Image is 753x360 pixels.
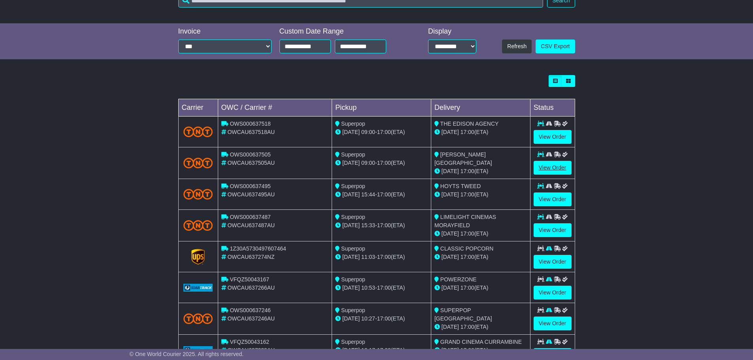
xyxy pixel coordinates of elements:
span: LIMELIGHT CINEMAS MORAYFIELD [434,214,496,228]
span: 15:33 [361,222,375,228]
span: 17:00 [460,129,474,135]
span: Superpop [341,339,365,345]
span: GRAND CINEMA CURRAMBINE [440,339,522,345]
span: [DATE] [342,129,360,135]
span: 17:00 [377,160,391,166]
span: 10:17 [361,347,375,353]
a: View Order [534,286,572,300]
span: 09:00 [361,160,375,166]
span: 17:00 [377,222,391,228]
span: [DATE] [342,222,360,228]
span: OWS000637495 [230,183,271,189]
span: 17:00 [377,347,391,353]
a: View Order [534,255,572,269]
span: [DATE] [442,230,459,237]
span: CLASSIC POPCORN [440,245,494,252]
span: 17:00 [460,254,474,260]
div: (ETA) [434,230,527,238]
div: (ETA) [434,128,527,136]
span: VFQZ50043162 [230,339,269,345]
span: Superpop [341,245,365,252]
span: [DATE] [442,129,459,135]
div: (ETA) [434,284,527,292]
div: Custom Date Range [279,27,406,36]
img: TNT_Domestic.png [183,158,213,168]
a: View Order [534,192,572,206]
a: View Order [534,161,572,175]
td: Carrier [178,99,218,117]
div: (ETA) [434,190,527,199]
span: [DATE] [442,191,459,198]
span: OWCAU637266AU [227,285,275,291]
span: [DATE] [342,347,360,353]
span: OWCAU637274NZ [227,254,274,260]
span: 11:03 [361,254,375,260]
span: OWS000637487 [230,214,271,220]
span: [DATE] [442,254,459,260]
span: [DATE] [342,160,360,166]
div: - (ETA) [335,253,428,261]
div: - (ETA) [335,221,428,230]
div: - (ETA) [335,128,428,136]
div: - (ETA) [335,159,428,167]
span: 17:00 [460,168,474,174]
span: 1Z30A5730497607464 [230,245,286,252]
img: TNT_Domestic.png [183,313,213,324]
img: TNT_Domestic.png [183,126,213,137]
span: 17:00 [377,285,391,291]
div: - (ETA) [335,190,428,199]
span: OWCAU637246AU [227,315,275,322]
span: 10:53 [361,285,375,291]
span: [DATE] [442,285,459,291]
span: 17:00 [377,254,391,260]
span: Superpop [341,151,365,158]
img: GetCarrierServiceLogo [183,284,213,292]
td: Delivery [431,99,530,117]
span: Superpop [341,214,365,220]
span: OWS000637246 [230,307,271,313]
a: View Order [534,130,572,144]
span: 17:00 [377,191,391,198]
button: Refresh [502,40,532,53]
a: CSV Export [536,40,575,53]
span: [DATE] [342,315,360,322]
img: GetCarrierServiceLogo [191,249,205,265]
div: Invoice [178,27,272,36]
span: Superpop [341,121,365,127]
span: 17:00 [460,347,474,353]
span: 10:27 [361,315,375,322]
span: [DATE] [342,254,360,260]
span: [DATE] [442,347,459,353]
span: Superpop [341,183,365,189]
span: OWCAU637505AU [227,160,275,166]
span: OWS000637505 [230,151,271,158]
span: Superpop [341,307,365,313]
span: 17:00 [460,324,474,330]
div: (ETA) [434,253,527,261]
div: (ETA) [434,323,527,331]
span: 17:00 [377,129,391,135]
span: [PERSON_NAME][GEOGRAPHIC_DATA] [434,151,492,166]
span: OWCAU637487AU [227,222,275,228]
div: Display [428,27,476,36]
span: © One World Courier 2025. All rights reserved. [130,351,244,357]
div: - (ETA) [335,315,428,323]
div: (ETA) [434,167,527,175]
span: SUPERPOP [GEOGRAPHIC_DATA] [434,307,492,322]
span: [DATE] [442,324,459,330]
span: VFQZ50043167 [230,276,269,283]
span: 17:00 [377,315,391,322]
span: [DATE] [342,285,360,291]
span: THE EDISON AGENCY [440,121,499,127]
span: HOYTS TWEED [440,183,481,189]
span: OWCAU637495AU [227,191,275,198]
span: OWCAU637518AU [227,129,275,135]
span: 17:00 [460,285,474,291]
a: View Order [534,223,572,237]
img: TNT_Domestic.png [183,189,213,200]
span: OWS000637518 [230,121,271,127]
span: Superpop [341,276,365,283]
span: 17:00 [460,230,474,237]
img: TNT_Domestic.png [183,220,213,231]
a: View Order [534,317,572,330]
